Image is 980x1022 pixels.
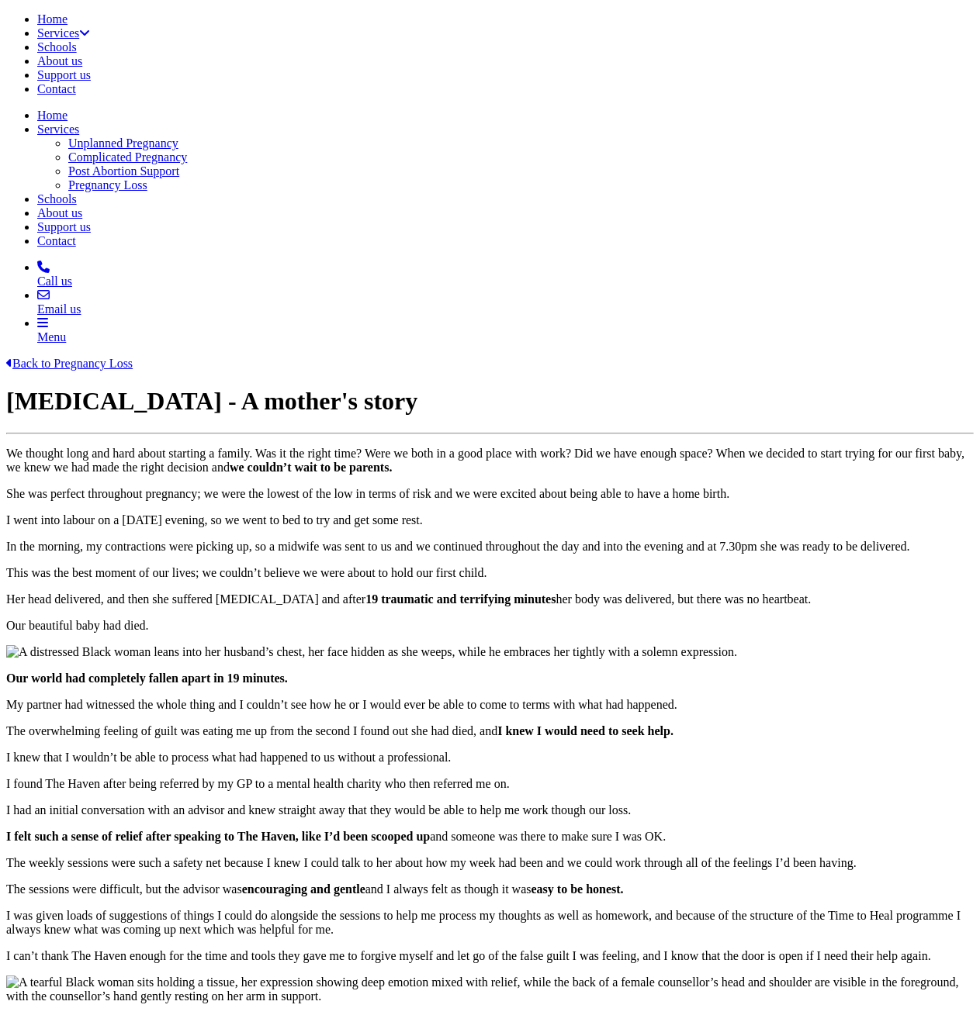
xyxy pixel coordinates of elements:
[37,54,82,67] a: About us
[68,136,178,150] a: Unplanned Pregnancy
[6,909,974,937] p: I was given loads of suggestions of things I could do alongside the sessions to help me process m...
[6,387,974,416] h1: [MEDICAL_DATA] - A mother's story
[37,302,974,316] div: Email us
[37,274,974,288] div: Call us
[6,566,974,580] p: This was the best moment of our lives; we couldn’t believe we were about to hold our first child.
[37,288,974,316] a: Email us
[6,513,974,527] p: I went into labour on a [DATE] evening, so we went to bed to try and get some rest.
[6,540,974,554] p: In the morning, my contractions were picking up, so a midwife was sent to us and we continued thr...
[6,724,974,738] p: The overwhelming feeling of guilt was eating me up from the second I found out she had died, and
[37,316,974,344] a: Menu
[6,447,974,475] p: We thought long and hard about starting a family. Was it the right time? Were we both in a good p...
[242,882,365,896] strong: encouraging and gentle
[37,40,77,54] a: Schools
[230,461,392,474] strong: we couldn’t wait to be parents.
[37,192,77,205] a: Schools
[37,234,76,247] a: Contact
[6,856,974,870] p: The weekly sessions were such a safety net because I knew I could talk to her about how my week h...
[37,12,68,26] a: Home
[6,698,974,712] p: My partner had witnessed the whole thing and I couldn’t see how he or I would ever be able to com...
[68,150,187,164] a: Complicated Pregnancy
[37,206,82,219] a: About us
[6,619,974,633] p: Our beautiful baby had died.
[68,164,179,178] a: Post Abortion Support
[365,592,556,606] strong: 19 traumatic and terrifying minutes
[37,26,90,40] a: Services
[6,830,430,843] strong: I felt such a sense of relief after speaking to The Haven, like I’d been scooped up
[6,645,737,659] img: A distressed Black woman leans into her husband’s chest, her face hidden as she weeps, while he e...
[6,357,133,370] a: Back to Pregnancy Loss
[497,724,674,737] strong: I knew I would need to seek help.
[37,82,76,95] a: Contact
[6,949,974,963] p: I can’t thank The Haven enough for the time and tools they gave me to forgive myself and let go o...
[37,261,974,288] a: Call us
[6,830,974,844] p: and someone was there to make sure I was OK.
[6,672,288,685] strong: Our world had completely fallen apart in 19 minutes.
[37,123,79,136] a: Services
[6,882,974,896] p: The sessions were difficult, but the advisor was and I always felt as though it was
[6,592,974,606] p: Her head delivered, and then she suffered [MEDICAL_DATA] and after her body was delivered, but th...
[37,68,91,81] a: Support us
[68,178,147,192] a: Pregnancy Loss
[6,487,974,501] p: She was perfect throughout pregnancy; we were the lowest of the low in terms of risk and we were ...
[6,803,974,817] p: I had an initial conversation with an advisor and knew straight away that they would be able to h...
[532,882,624,896] strong: easy to be honest.
[6,751,974,765] p: I knew that I wouldn’t be able to process what had happened to us without a professional.
[6,777,974,791] p: I found The Haven after being referred by my GP to a mental health charity who then referred me on.
[37,220,91,233] a: Support us
[6,975,974,1003] img: A tearful Black woman sits holding a tissue, her expression showing deep emotion mixed with relie...
[37,330,974,344] div: Menu
[37,109,68,122] a: Home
